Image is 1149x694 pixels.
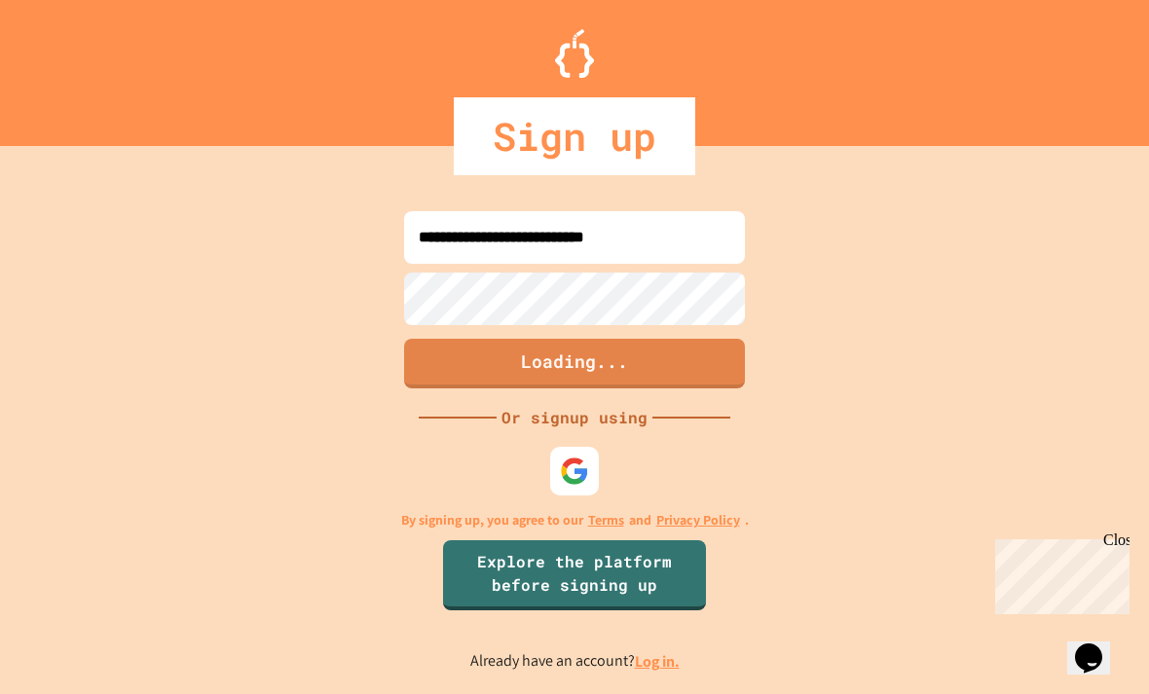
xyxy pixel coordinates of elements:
[987,531,1130,614] iframe: chat widget
[470,649,680,674] p: Already have an account?
[555,29,594,78] img: Logo.svg
[404,339,745,388] button: Loading...
[560,457,589,486] img: google-icon.svg
[401,510,749,530] p: By signing up, you agree to our and .
[588,510,624,530] a: Terms
[454,97,695,175] div: Sign up
[8,8,134,124] div: Chat with us now!Close
[1067,616,1130,675] iframe: chat widget
[443,540,706,610] a: Explore the platform before signing up
[497,406,652,429] div: Or signup using
[656,510,740,530] a: Privacy Policy
[635,651,680,672] a: Log in.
